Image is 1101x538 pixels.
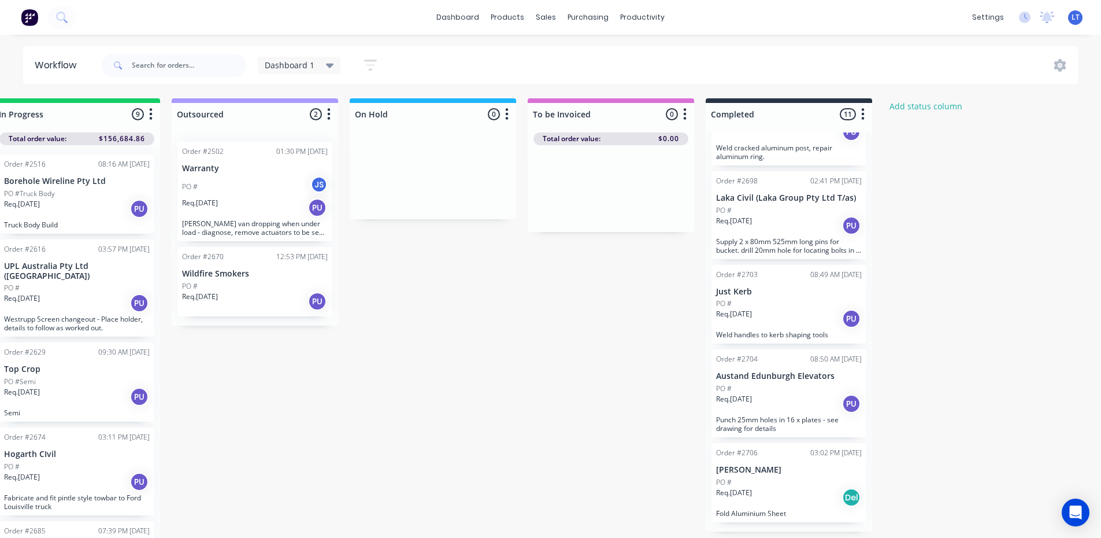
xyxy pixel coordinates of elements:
[716,216,752,226] p: Req. [DATE]
[966,9,1010,26] div: settings
[182,198,218,208] p: Req. [DATE]
[4,377,36,387] p: PO #Semi
[98,244,150,255] div: 03:57 PM [DATE]
[98,526,150,536] div: 07:39 PM [DATE]
[810,448,862,458] div: 03:02 PM [DATE]
[4,472,40,482] p: Req. [DATE]
[130,294,149,312] div: PU
[711,265,866,344] div: Order #270308:49 AM [DATE]Just KerbPO #Req.[DATE]PUWeld handles to kerb shaping tools
[716,309,752,319] p: Req. [DATE]
[182,292,218,302] p: Req. [DATE]
[4,283,20,293] p: PO #
[711,443,866,522] div: Order #270603:02 PM [DATE][PERSON_NAME]PO #Req.[DATE]DelFold Aluminium Sheet
[4,526,46,536] div: Order #2685
[35,58,82,72] div: Workflow
[716,394,752,404] p: Req. [DATE]
[716,448,758,458] div: Order #2706
[21,9,38,26] img: Factory
[716,237,862,255] p: Supply 2 x 80mm 525mm long pins for bucket. drill 20mm hole for locating bolts in 1 end
[810,354,862,364] div: 08:50 AM [DATE]
[4,159,46,169] div: Order #2516
[4,199,40,209] p: Req. [DATE]
[9,134,66,144] span: Total order value:
[431,9,485,26] a: dashboard
[716,143,862,161] p: Weld cracked aluminum post, repair aluminum ring.
[543,134,600,144] span: Total order value:
[716,287,862,297] p: Just Kerb
[485,9,530,26] div: products
[276,252,328,262] div: 12:53 PM [DATE]
[842,395,861,413] div: PU
[884,98,969,114] button: Add status column
[4,189,55,199] p: PO #Truck Body
[310,176,328,193] div: JS
[716,371,862,381] p: Austand Edunburgh Elevators
[177,247,332,316] div: Order #267012:53 PM [DATE]Wildfire SmokersPO #Req.[DATE]PU
[98,432,150,443] div: 03:11 PM [DATE]
[4,347,46,358] div: Order #2629
[716,465,862,475] p: [PERSON_NAME]
[308,292,327,311] div: PU
[130,388,149,406] div: PU
[182,164,328,174] p: Warranty
[132,54,246,77] input: Search for orders...
[716,509,862,518] p: Fold Aluminium Sheet
[716,270,758,280] div: Order #2703
[4,432,46,443] div: Order #2674
[4,408,150,417] p: Semi
[716,205,732,216] p: PO #
[4,220,150,229] p: Truck Body Build
[716,477,732,488] p: PO #
[842,216,861,235] div: PU
[810,176,862,186] div: 02:41 PM [DATE]
[265,59,314,71] span: Dashboard 1
[711,349,866,437] div: Order #270408:50 AM [DATE]Austand Edunburgh ElevatorsPO #Req.[DATE]PUPunch 25mm holes in 16 x pla...
[4,315,150,332] p: Westrupp Screen changeout - Place holder, details to follow as worked out.
[4,493,150,511] p: Fabricate and fit pintle style towbar to Ford Louisville truck
[182,182,198,192] p: PO #
[130,473,149,491] div: PU
[716,415,862,433] p: Punch 25mm holes in 16 x plates - see drawing for details
[4,462,20,472] p: PO #
[716,299,732,309] p: PO #
[658,134,679,144] span: $0.00
[4,261,150,281] p: UPL Australia Pty Ltd ([GEOGRAPHIC_DATA])
[1062,499,1089,526] div: Open Intercom Messenger
[98,159,150,169] div: 08:16 AM [DATE]
[98,347,150,358] div: 09:30 AM [DATE]
[308,198,327,217] div: PU
[182,269,328,279] p: Wildfire Smokers
[4,176,150,186] p: Borehole Wireline Pty Ltd
[130,200,149,218] div: PU
[614,9,670,26] div: productivity
[182,146,224,157] div: Order #2502
[716,488,752,498] p: Req. [DATE]
[716,193,862,203] p: Laka Civil (Laka Group Pty Ltd T/as)
[716,354,758,364] div: Order #2704
[562,9,614,26] div: purchasing
[276,146,328,157] div: 01:30 PM [DATE]
[810,270,862,280] div: 08:49 AM [DATE]
[716,384,732,394] p: PO #
[182,252,224,262] div: Order #2670
[4,364,150,374] p: Top Crop
[4,293,40,304] p: Req. [DATE]
[4,449,150,459] p: Hogarth CIvil
[842,488,861,507] div: Del
[99,134,145,144] span: $156,684.86
[716,176,758,186] div: Order #2698
[530,9,562,26] div: sales
[177,142,332,241] div: Order #250201:30 PM [DATE]WarrantyPO #JSReq.[DATE]PU[PERSON_NAME] van dropping when under load - ...
[182,219,328,237] p: [PERSON_NAME] van dropping when under load - diagnose, remove actuators to be sent away for repai...
[4,244,46,255] div: Order #2616
[4,387,40,397] p: Req. [DATE]
[716,330,862,339] p: Weld handles to kerb shaping tools
[182,281,198,292] p: PO #
[1072,12,1080,23] span: LT
[711,171,866,259] div: Order #269802:41 PM [DATE]Laka Civil (Laka Group Pty Ltd T/as)PO #Req.[DATE]PUSupply 2 x 80mm 525...
[842,309,861,328] div: PU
